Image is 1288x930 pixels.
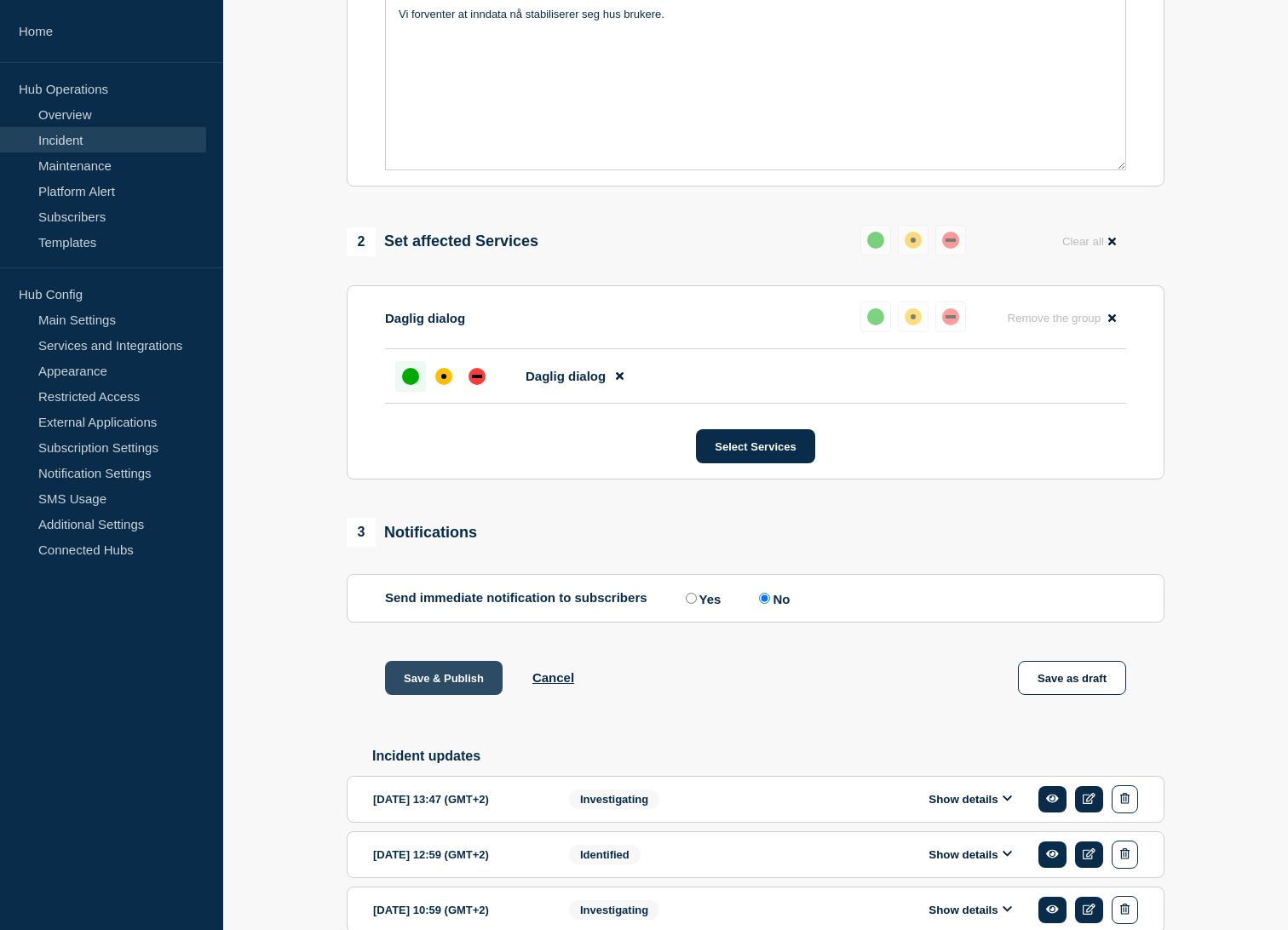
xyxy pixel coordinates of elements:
label: No [755,590,790,606]
span: Identified [569,845,641,864]
button: Cancel [532,670,574,685]
span: 3 [347,518,376,547]
div: down [942,308,959,325]
p: Vi forventer at inndata nå stabiliserer seg hus brukere. [399,7,1113,22]
div: [DATE] 12:59 (GMT+2) [373,841,543,869]
div: up [867,232,884,249]
div: up [402,368,419,385]
div: affected [905,232,922,249]
button: Show details [923,792,1017,807]
div: [DATE] 10:59 (GMT+2) [373,896,543,924]
span: Daglig dialog [526,369,606,383]
button: Clear all [1052,225,1126,258]
button: affected [898,225,929,255]
button: Save as draft [1018,661,1126,695]
button: down [935,301,966,332]
input: No [759,593,770,604]
button: down [935,225,966,255]
button: Show details [923,903,1017,917]
div: Notifications [347,518,477,547]
div: down [469,368,486,385]
button: Select Services [696,429,814,463]
div: [DATE] 13:47 (GMT+2) [373,785,543,813]
span: Investigating [569,789,659,809]
p: Daglig dialog [385,311,465,325]
label: Yes [681,590,722,606]
span: 2 [347,227,376,256]
button: Save & Publish [385,661,503,695]
div: up [867,308,884,325]
div: down [942,232,959,249]
span: Remove the group [1007,312,1101,324]
input: Yes [686,593,697,604]
div: affected [435,368,452,385]
button: up [860,225,891,255]
button: Remove the group [997,301,1126,335]
h2: Incident updates [372,749,1164,764]
button: Show details [923,847,1017,862]
p: Send immediate notification to subscribers [385,590,647,606]
div: Set affected Services [347,227,538,256]
button: up [860,301,891,332]
span: Investigating [569,900,659,920]
button: affected [898,301,929,332]
div: affected [905,308,922,325]
div: Send immediate notification to subscribers [385,590,1126,606]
